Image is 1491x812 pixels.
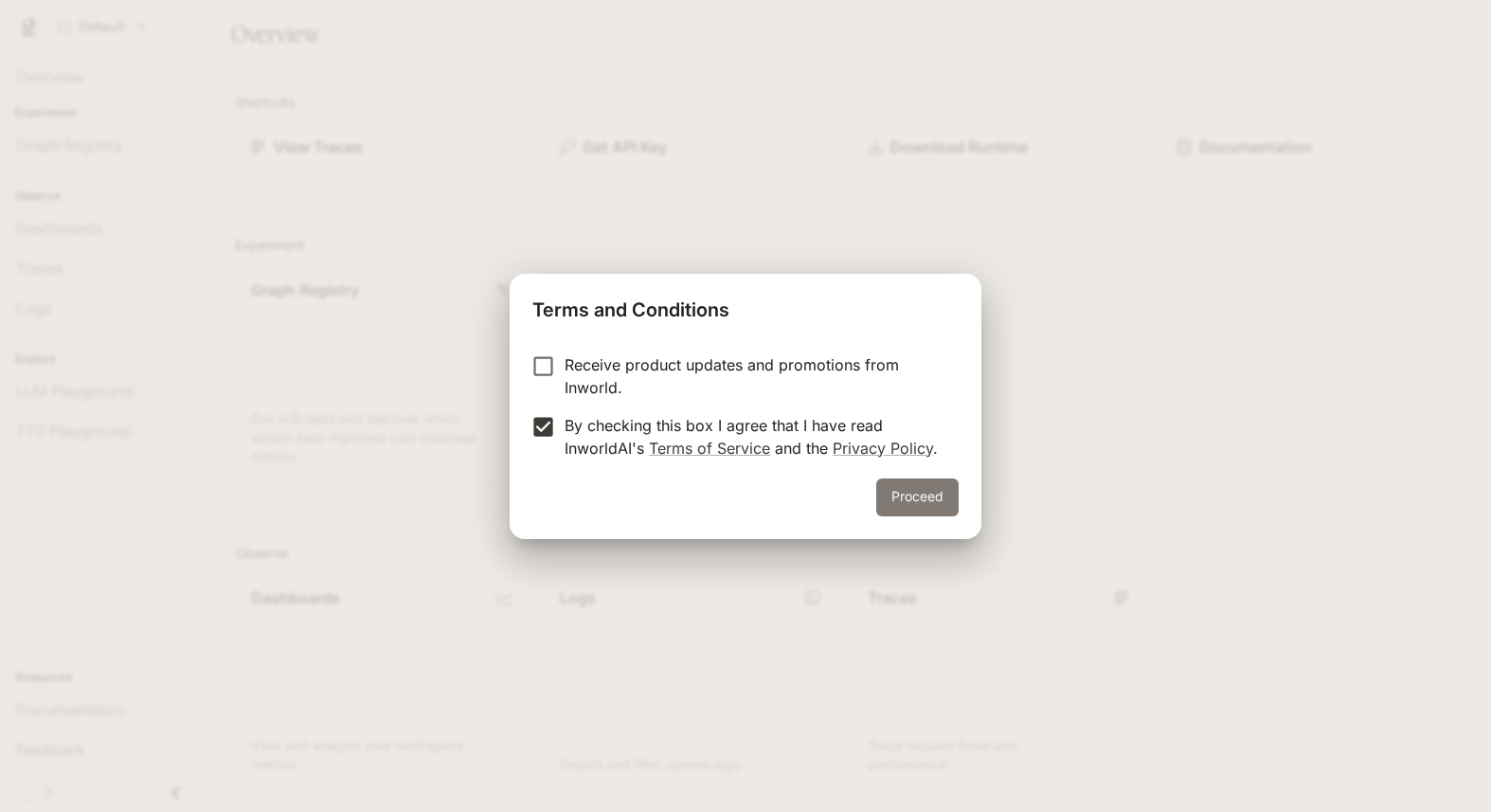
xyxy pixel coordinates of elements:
[565,414,943,460] p: By checking this box I agree that I have read InworldAI's and the .
[565,353,943,399] p: Receive product updates and promotions from Inworld.
[510,274,981,338] h2: Terms and Conditions
[649,439,770,458] a: Terms of Service
[833,439,933,458] a: Privacy Policy
[876,478,959,516] button: Proceed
